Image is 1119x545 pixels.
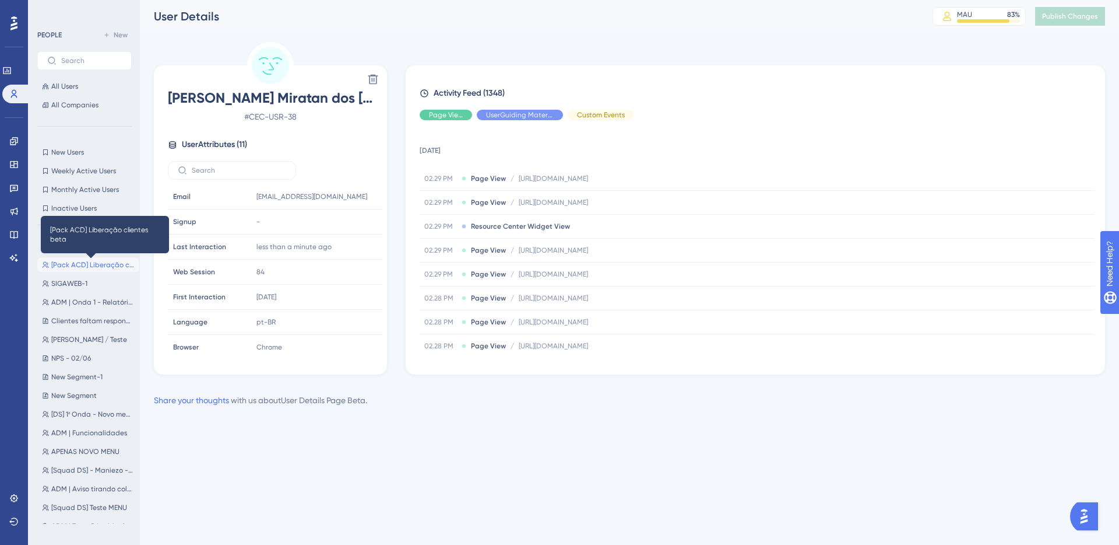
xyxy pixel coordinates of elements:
[256,267,265,277] span: 84
[471,341,506,351] span: Page View
[486,110,554,120] span: UserGuiding Material
[424,317,457,327] span: 02.28 PM
[519,174,588,183] span: [URL][DOMAIN_NAME]
[51,335,127,344] span: [PERSON_NAME] / Teste
[168,110,373,124] span: # CEC-USR-38
[256,192,367,201] span: [EMAIL_ADDRESS][DOMAIN_NAME]
[37,183,132,197] button: Monthly Active Users
[37,295,139,309] button: ADM | Onda 1 - Relatórios Personalizáveis (sem av. por competência e inclusos na V0)
[61,57,122,65] input: Search
[99,28,132,42] button: New
[957,10,972,19] div: MAU
[154,8,903,25] div: User Details
[37,426,139,440] button: ADM | Funcionalidades
[51,522,134,531] span: ADM | Teste B | add seleção
[424,270,457,279] span: 02.29 PM
[37,351,139,365] button: NPS - 02/06
[37,258,139,272] button: [Pack ACD] Liberação clientes beta
[114,30,128,40] span: New
[1035,7,1105,26] button: Publish Changes
[471,294,506,303] span: Page View
[37,445,139,459] button: APENAS NOVO MENU
[173,292,226,302] span: First Interaction
[1042,12,1098,21] span: Publish Changes
[51,466,134,475] span: [Squad DS] - Maniezo - CSAT do Novo menu
[173,242,226,251] span: Last Interaction
[51,410,134,419] span: [DS] 1ª Onda - Novo menu
[37,314,139,328] button: Clientes faltam responder NPS
[424,174,457,183] span: 02.29 PM
[471,198,506,207] span: Page View
[256,317,276,327] span: pt-BR
[1070,499,1105,534] iframe: UserGuiding AI Assistant Launcher
[37,239,139,253] button: [Pack ACD] Clientes Beta - Portal do Professor
[168,89,373,107] span: [PERSON_NAME] Miratan dos [PERSON_NAME]
[37,407,139,421] button: [DS] 1ª Onda - Novo menu
[511,246,514,255] span: /
[51,279,87,288] span: SIGAWEB-1
[1007,10,1020,19] div: 83 %
[173,267,215,277] span: Web Session
[37,277,139,291] button: SIGAWEB-1
[519,246,588,255] span: [URL][DOMAIN_NAME]
[424,341,457,351] span: 02.28 PM
[424,198,457,207] span: 02.29 PM
[37,333,139,347] button: [PERSON_NAME] / Teste
[577,110,625,120] span: Custom Events
[182,138,247,152] span: User Attributes ( 11 )
[471,246,506,255] span: Page View
[51,298,134,307] span: ADM | Onda 1 - Relatórios Personalizáveis (sem av. por competência e inclusos na V0)
[51,391,97,400] span: New Segment
[154,396,229,405] a: Share your thoughts
[37,519,139,533] button: ADM | Teste B | add seleção
[420,130,1095,167] td: [DATE]
[37,164,132,178] button: Weekly Active Users
[51,260,134,270] span: [Pack ACD] Liberação clientes beta
[51,447,119,456] span: APENAS NOVO MENU
[471,270,506,279] span: Page View
[51,82,78,91] span: All Users
[429,110,463,120] span: Page View
[173,217,196,226] span: Signup
[37,501,139,515] button: [Squad DS] Teste MENU
[256,293,276,301] time: [DATE]
[256,217,260,226] span: -
[511,270,514,279] span: /
[173,192,191,201] span: Email
[511,341,514,351] span: /
[37,370,139,384] button: New Segment-1
[511,294,514,303] span: /
[51,185,119,194] span: Monthly Active Users
[51,166,116,176] span: Weekly Active Users
[256,343,282,352] span: Chrome
[511,174,514,183] span: /
[51,148,84,157] span: New Users
[424,294,457,303] span: 02.28 PM
[424,222,457,231] span: 02.29 PM
[154,393,367,407] div: with us about User Details Page Beta .
[519,341,588,351] span: [URL][DOMAIN_NAME]
[37,145,132,159] button: New Users
[37,463,139,477] button: [Squad DS] - Maniezo - CSAT do Novo menu
[173,317,207,327] span: Language
[192,166,286,174] input: Search
[27,3,73,17] span: Need Help?
[37,79,132,93] button: All Users
[51,484,134,494] span: ADM | Aviso tirando colegio do teste NOVOMENU
[256,243,332,251] time: less than a minute ago
[519,198,588,207] span: [URL][DOMAIN_NAME]
[51,204,97,213] span: Inactive Users
[424,246,457,255] span: 02.29 PM
[511,317,514,327] span: /
[37,482,139,496] button: ADM | Aviso tirando colegio do teste NOVOMENU
[511,198,514,207] span: /
[519,294,588,303] span: [URL][DOMAIN_NAME]
[173,343,199,352] span: Browser
[471,317,506,327] span: Page View
[37,30,62,40] div: PEOPLE
[51,372,103,382] span: New Segment-1
[37,389,139,403] button: New Segment
[519,317,588,327] span: [URL][DOMAIN_NAME]
[471,174,506,183] span: Page View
